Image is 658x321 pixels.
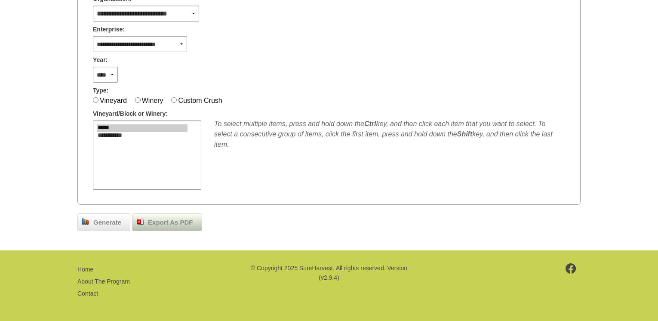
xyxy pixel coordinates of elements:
label: Custom Crush [178,97,222,104]
a: Contact [77,290,98,297]
img: chart_bar.png [82,218,89,225]
p: © Copyright 2025 SureHarvest. All rights reserved. Version (v2.9.4) [249,263,409,283]
span: Generate [89,218,126,228]
a: Export As PDF [132,213,202,231]
img: doc_pdf.png [137,218,144,225]
b: Shift [457,130,473,138]
span: Year: [93,56,108,65]
b: Ctrl [364,120,376,127]
img: footer-facebook.png [566,263,576,274]
a: About The Program [77,278,130,285]
span: Type: [93,86,108,95]
a: Home [77,266,93,273]
a: Generate [77,213,130,231]
label: Winery [142,97,163,104]
label: Vineyard [100,97,127,104]
span: Export As PDF [144,218,197,228]
span: Vineyard/Block or Winery: [93,109,168,118]
span: Enterprise: [93,25,125,34]
div: To select multiple items, press and hold down the key, and then click each item that you want to ... [214,119,565,150]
